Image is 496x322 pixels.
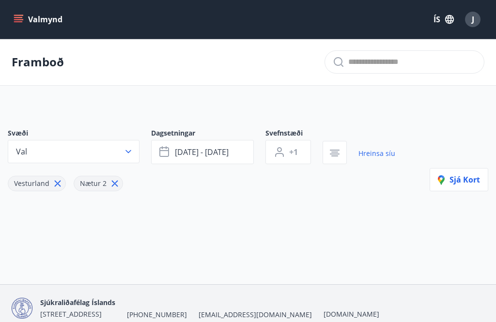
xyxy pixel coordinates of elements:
button: [DATE] - [DATE] [151,140,254,164]
span: [PHONE_NUMBER] [127,310,187,320]
span: [EMAIL_ADDRESS][DOMAIN_NAME] [199,310,312,320]
button: Sjá kort [430,168,488,191]
span: Vesturland [14,179,49,188]
span: Sjúkraliðafélag Íslands [40,298,115,307]
span: Val [16,146,27,157]
span: +1 [289,147,298,157]
p: Framboð [12,54,64,70]
a: Hreinsa síu [358,143,395,164]
div: Nætur 2 [74,176,123,191]
span: Dagsetningar [151,128,265,140]
img: d7T4au2pYIU9thVz4WmmUT9xvMNnFvdnscGDOPEg.png [12,298,32,319]
span: Svefnstæði [265,128,323,140]
button: ÍS [428,11,459,28]
span: Nætur 2 [80,179,107,188]
button: Val [8,140,139,163]
a: [DOMAIN_NAME] [324,309,379,319]
button: J [461,8,484,31]
span: J [472,14,474,25]
span: Svæði [8,128,151,140]
button: menu [12,11,66,28]
div: Vesturland [8,176,66,191]
span: Sjá kort [438,174,480,185]
button: +1 [265,140,311,164]
span: [DATE] - [DATE] [175,147,229,157]
span: [STREET_ADDRESS] [40,309,102,319]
